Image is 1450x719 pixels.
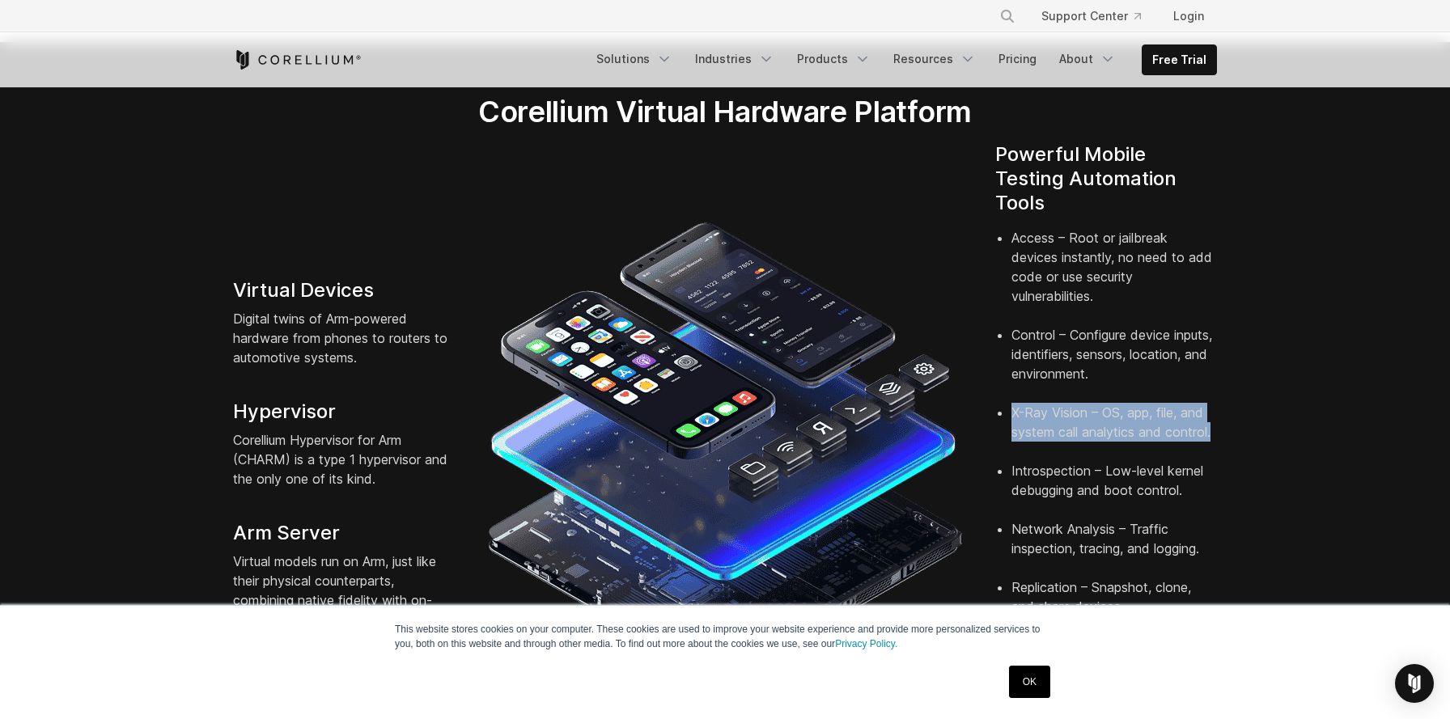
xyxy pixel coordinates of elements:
[1395,664,1434,703] div: Open Intercom Messenger
[487,214,963,690] img: iPhone and Android virtual machine and testing tools
[1011,461,1217,519] li: Introspection – Low-level kernel debugging and boot control.
[233,552,455,629] p: Virtual models run on Arm, just like their physical counterparts, combining native fidelity with ...
[587,44,682,74] a: Solutions
[233,309,455,367] p: Digital twins of Arm-powered hardware from phones to routers to automotive systems.
[989,44,1046,74] a: Pricing
[587,44,1217,75] div: Navigation Menu
[1160,2,1217,31] a: Login
[1011,228,1217,325] li: Access – Root or jailbreak devices instantly, no need to add code or use security vulnerabilities.
[993,2,1022,31] button: Search
[233,400,455,424] h4: Hypervisor
[233,50,362,70] a: Corellium Home
[233,278,455,302] h4: Virtual Devices
[1011,403,1217,461] li: X-Ray Vision – OS, app, file, and system call analytics and control.
[395,622,1055,651] p: This website stores cookies on your computer. These cookies are used to improve your website expe...
[995,142,1217,215] h4: Powerful Mobile Testing Automation Tools
[1049,44,1126,74] a: About
[884,44,986,74] a: Resources
[1011,325,1217,403] li: Control – Configure device inputs, identifiers, sensors, location, and environment.
[233,430,455,488] p: Corellium Hypervisor for Arm (CHARM) is a type 1 hypervisor and the only one of its kind.
[1009,666,1050,698] a: OK
[835,638,897,649] a: Privacy Policy.
[1011,519,1217,577] li: Network Analysis – Traffic inspection, tracing, and logging.
[685,44,784,74] a: Industries
[402,94,1047,129] h2: Corellium Virtual Hardware Platform
[980,2,1217,31] div: Navigation Menu
[1011,577,1217,636] li: Replication – Snapshot, clone, and share devices.
[787,44,880,74] a: Products
[233,521,455,545] h4: Arm Server
[1143,45,1216,74] a: Free Trial
[1028,2,1154,31] a: Support Center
